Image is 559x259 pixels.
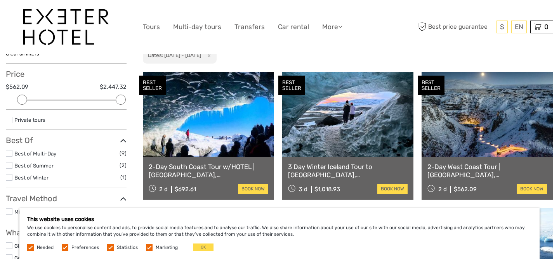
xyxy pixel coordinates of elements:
[89,12,99,21] button: Open LiveChat chat widget
[156,244,178,251] label: Marketing
[117,244,138,251] label: Statistics
[511,21,527,33] div: EN
[6,69,127,79] h3: Price
[148,52,201,58] h2: Dates: [DATE] - [DATE]
[37,244,54,251] label: Needed
[322,21,342,33] a: More
[500,23,504,31] span: $
[14,174,49,181] a: Best of Winter
[278,76,305,95] div: BEST SELLER
[238,184,268,194] a: book now
[193,243,214,251] button: OK
[14,209,48,215] a: Mini Bus / Car
[120,161,127,170] span: (2)
[14,150,56,157] a: Best of Multi-Day
[438,186,447,193] span: 2 d
[139,76,166,95] div: BEST SELLER
[175,186,196,193] div: $692.61
[377,184,408,194] a: book now
[278,21,309,33] a: Car rental
[417,21,495,33] span: Best price guarantee
[27,216,532,223] h5: This website uses cookies
[517,184,547,194] a: book now
[288,163,408,179] a: 3 Day Winter Iceland Tour to [GEOGRAPHIC_DATA], [GEOGRAPHIC_DATA], [GEOGRAPHIC_DATA] and [GEOGRAP...
[100,83,127,91] label: $2,447.32
[14,243,33,249] a: Glaciers
[202,51,213,59] button: x
[71,244,99,251] label: Preferences
[11,14,88,20] p: We're away right now. Please check back later!
[117,207,127,216] span: (13)
[120,149,127,158] span: (9)
[23,9,109,45] img: 1336-96d47ae6-54fc-4907-bf00-0fbf285a6419_logo_big.jpg
[299,186,307,193] span: 3 d
[234,21,265,33] a: Transfers
[159,186,168,193] span: 2 d
[6,228,127,237] h3: What do you want to see?
[149,163,268,179] a: 2-Day South Coast Tour w/HOTEL | [GEOGRAPHIC_DATA], [GEOGRAPHIC_DATA], [GEOGRAPHIC_DATA] & Waterf...
[19,208,540,259] div: We use cookies to personalise content and ads, to provide social media features and to analyse ou...
[120,173,127,182] span: (1)
[173,21,221,33] a: Multi-day tours
[6,194,127,203] h3: Travel Method
[143,21,160,33] a: Tours
[427,163,547,179] a: 2-Day West Coast Tour | [GEOGRAPHIC_DATA], [GEOGRAPHIC_DATA] w/Canyon Baths
[314,186,340,193] div: $1,018.93
[454,186,477,193] div: $562.09
[543,23,550,31] span: 0
[418,76,444,95] div: BEST SELLER
[14,162,54,169] a: Best of Summer
[6,83,28,91] label: $562.09
[6,136,127,145] h3: Best Of
[14,117,45,123] a: Private tours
